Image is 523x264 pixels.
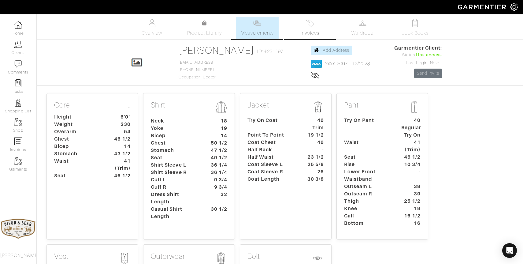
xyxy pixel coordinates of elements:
[14,99,22,107] img: stylists-icon-eb353228a002819b7ec25b43dbf5f0378dd9e0616d9560372ff212230b889e62.png
[50,121,107,128] dt: Weight
[411,19,419,27] img: todo-9ac3debb85659649dc8f770b8b6100bb5dab4b48dedcbae339e5042a72dfd3cc.svg
[183,20,226,37] a: Product Library
[107,150,135,157] dt: 43 1/2
[14,79,22,87] img: reminder-icon-8004d30b9f0a5d33ae49ab947aed9ed385cf756f9e5892f1edd6e32f2345188e.png
[300,153,328,161] dt: 23 1/2
[243,146,300,153] dt: Half Back
[301,29,319,37] span: Invoices
[203,117,232,125] dt: 18
[344,101,421,114] p: Pant
[397,161,425,168] dt: 10 3/4
[359,19,366,27] img: wardrobe-487a4870c1b7c33e795ec22d11cfc2ed9d08956e64fb3008fe2437562e282088.svg
[148,19,156,27] img: basicinfo-40fd8af6dae0f16599ec9e87c0ef1c0a1fdea2edbe929e3d69a839185d80c458.svg
[179,60,216,79] span: [PHONE_NUMBER] Occupation: Doctor
[146,125,203,132] dt: Yoke
[146,161,203,169] dt: Shirt Sleeve L
[203,176,232,183] dt: 9 3/4
[146,132,203,139] dt: Bicep
[203,191,232,206] dt: 32
[339,183,397,190] dt: Outseam L
[394,17,436,39] a: Look Books
[323,48,350,53] span: Add Address
[397,220,425,227] dt: 16
[300,117,328,131] dt: 46 Trim
[203,147,232,154] dt: 47 1/2
[339,139,397,153] dt: Waist
[187,29,222,37] span: Product Library
[397,190,425,198] dt: 39
[397,183,425,190] dt: 39
[203,132,232,139] dt: 14
[146,206,203,220] dt: Casual Shirt Length
[107,172,135,179] dt: 46 1/2
[312,101,324,113] img: msmt-jacket-icon-80010867aa4725b62b9a09ffa5103b2b3040b5cb37876859cbf8e78a4e2258a7.png
[179,45,254,56] a: [PERSON_NAME]
[339,117,397,139] dt: Try On Pant
[107,143,135,150] dt: 14
[14,138,22,145] img: orders-icon-0abe47150d42831381b5fb84f609e132dff9fe21cb692f30cb5eec754e2cba89.png
[339,153,397,161] dt: Seat
[243,131,300,139] dt: Point To Point
[236,17,279,39] a: Measurements
[306,19,314,27] img: orders-27d20c2124de7fd6de4e0e44c1d41de31381a507db9b33961299e4e07d508b8c.svg
[300,139,328,146] dt: 46
[339,212,397,220] dt: Calf
[146,191,203,206] dt: Dress Shirt Length
[397,205,425,212] dt: 19
[243,139,300,146] dt: Coat Chest
[50,143,107,150] dt: Bicep
[339,220,397,227] dt: Bottom
[14,118,22,126] img: garments-icon-b7da505a4dc4fd61783c78ac3ca0ef83fa9d6f193b1c9dc38574b1d14d53ca28.png
[339,168,397,183] dt: Lower Front Waistband
[203,139,232,147] dt: 50 1/2
[397,153,425,161] dt: 46 1/2
[300,168,328,175] dt: 26
[14,60,22,68] img: comment-icon-a0a6a9ef722e966f86d9cbdc48e553b5cf19dbc54f86b18d962a5391bc8f6eb6.png
[203,154,232,161] dt: 49 1/2
[142,29,162,37] span: Overview
[107,113,135,121] dt: 6'0"
[341,17,384,39] a: Wardrobe
[107,128,135,135] dt: 54
[50,157,107,172] dt: Waist
[203,125,232,132] dt: 19
[146,117,203,125] dt: Neck
[14,21,22,29] img: dashboard-icon-dbcd8f5a0b271acd01030246c82b418ddd0df26cd7fceb0bd07c9910d44c42f6.png
[50,150,107,157] dt: Stomach
[146,176,203,183] dt: Cuff L
[50,113,107,121] dt: Height
[50,172,107,179] dt: Seat
[257,48,284,55] span: ID: #231197
[311,60,322,68] img: american_express-1200034d2e149cdf2cc7894a33a747db654cf6f8355cb502592f1d228b2ac700.png
[408,101,421,113] img: msmt-pant-icon-b5f0be45518e7579186d657110a8042fb0a286fe15c7a31f2bf2767143a10412.png
[253,19,261,27] img: measurements-466bbee1fd09ba9460f595b01e5d73f9e2bff037440d3c8f018324cb6cdf7a4a.svg
[455,2,510,12] img: garmentier-logo-header-white-b43fb05a5012e4ada735d5af1a66efaba907eab6374d6393d1fbf88cb4ef424d.png
[300,161,328,168] dt: 25 5/8
[146,169,203,176] dt: Shirt Sleeve R
[510,3,518,11] img: gear-icon-white-bd11855cb880d31180b6d7d6211b90ccbf57a29d726f0c71d8c61bd08dd39cc2.png
[243,175,300,183] dt: Coat Length
[131,17,173,39] a: Overview
[397,117,425,139] dt: 40 Regular Try On
[107,157,135,172] dt: 41 (Trim)
[107,135,135,143] dt: 46 1/2
[397,198,425,205] dt: 25 1/2
[241,29,274,37] span: Measurements
[300,131,328,139] dt: 19 1/2
[203,161,232,169] dt: 36 1/4
[203,183,232,191] dt: 9 3/4
[151,101,227,115] p: Shirt
[146,147,203,154] dt: Stomach
[128,101,131,110] a: …
[14,157,22,165] img: garments-icon-b7da505a4dc4fd61783c78ac3ca0ef83fa9d6f193b1c9dc38574b1d14d53ca28.png
[107,121,135,128] dt: 230
[243,161,300,168] dt: Coat Sleeve L
[54,101,131,111] p: Core
[339,205,397,212] dt: Knee
[394,44,442,52] span: Garmentier Client:
[394,52,442,58] div: Status:
[394,60,442,66] div: Last Login: Never
[50,135,107,143] dt: Chest
[146,139,203,147] dt: Chest
[288,17,331,39] a: Invoices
